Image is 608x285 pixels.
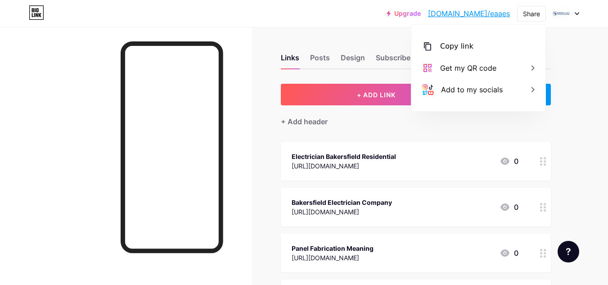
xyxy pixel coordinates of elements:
[292,152,396,161] div: Electrician Bakersfield Residential
[281,84,472,105] button: + ADD LINK
[310,52,330,68] div: Posts
[387,10,421,17] a: Upgrade
[440,41,473,52] div: Copy link
[500,202,518,213] div: 0
[292,161,396,171] div: [URL][DOMAIN_NAME]
[523,9,540,18] div: Share
[341,52,365,68] div: Design
[292,198,392,207] div: Bakersfield Electrician Company
[441,84,503,95] div: Add to my socials
[281,116,328,127] div: + Add header
[553,5,570,22] img: eaaes
[376,52,417,68] div: Subscribers
[500,156,518,167] div: 0
[292,244,374,253] div: Panel Fabrication Meaning
[292,207,392,217] div: [URL][DOMAIN_NAME]
[428,8,510,19] a: [DOMAIN_NAME]/eaaes
[440,63,496,73] div: Get my QR code
[500,248,518,258] div: 0
[281,52,299,68] div: Links
[357,91,396,99] span: + ADD LINK
[292,253,374,262] div: [URL][DOMAIN_NAME]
